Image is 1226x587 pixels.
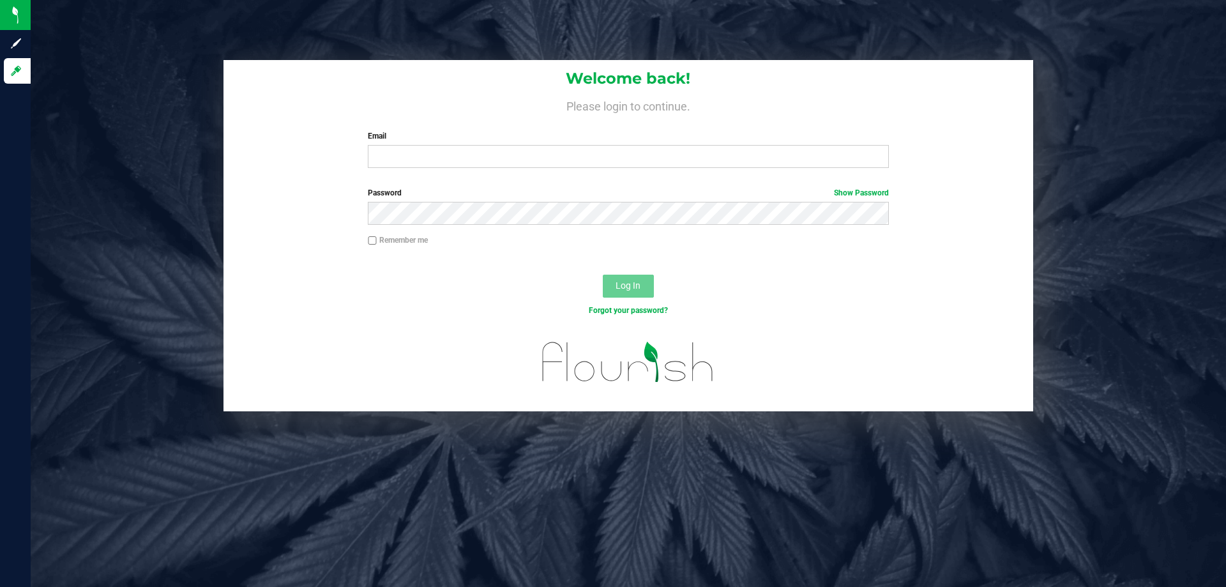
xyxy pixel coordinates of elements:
[368,130,888,142] label: Email
[10,65,22,77] inline-svg: Log in
[223,97,1033,112] h4: Please login to continue.
[589,306,668,315] a: Forgot your password?
[10,37,22,50] inline-svg: Sign up
[603,275,654,298] button: Log In
[368,234,428,246] label: Remember me
[223,70,1033,87] h1: Welcome back!
[368,236,377,245] input: Remember me
[616,280,640,291] span: Log In
[834,188,889,197] a: Show Password
[368,188,402,197] span: Password
[527,330,729,395] img: flourish_logo.svg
